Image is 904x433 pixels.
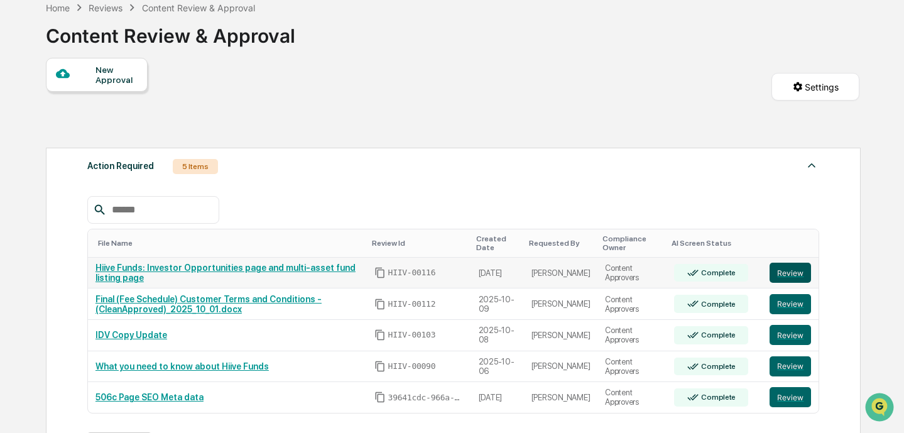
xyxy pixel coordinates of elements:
[43,96,206,109] div: Start new chat
[524,320,598,351] td: [PERSON_NAME]
[95,361,269,371] a: What you need to know about Hiive Funds
[699,268,736,277] div: Complete
[43,109,159,119] div: We're available if you need us!
[524,351,598,383] td: [PERSON_NAME]
[8,153,86,176] a: 🖐️Preclearance
[699,393,736,402] div: Complete
[770,294,811,314] button: Review
[471,382,524,413] td: [DATE]
[476,234,519,252] div: Toggle SortBy
[772,239,814,248] div: Toggle SortBy
[804,158,819,173] img: caret
[173,159,218,174] div: 5 Items
[597,258,667,289] td: Content Approvers
[388,361,436,371] span: HIIV-00090
[770,356,811,376] button: Review
[89,212,152,222] a: Powered byPylon
[471,320,524,351] td: 2025-10-08
[91,160,101,170] div: 🗄️
[524,288,598,320] td: [PERSON_NAME]
[104,158,156,171] span: Attestations
[471,351,524,383] td: 2025-10-06
[95,263,356,283] a: Hiive Funds: Investor Opportunities page and multi-asset fund listing page
[89,3,123,13] div: Reviews
[87,158,154,174] div: Action Required
[388,393,464,403] span: 39641cdc-966a-4e65-879f-2a6a777944d8
[770,325,811,345] button: Review
[372,239,466,248] div: Toggle SortBy
[25,158,81,171] span: Preclearance
[142,3,255,13] div: Content Review & Approval
[214,100,229,115] button: Start new chat
[374,267,386,278] span: Copy Id
[388,330,436,340] span: HIIV-00103
[95,330,167,340] a: IDV Copy Update
[699,300,736,309] div: Complete
[374,361,386,372] span: Copy Id
[25,182,79,195] span: Data Lookup
[125,213,152,222] span: Pylon
[13,26,229,47] p: How can we help?
[86,153,161,176] a: 🗄️Attestations
[13,96,35,119] img: 1746055101610-c473b297-6a78-478c-a979-82029cc54cd1
[672,239,757,248] div: Toggle SortBy
[374,329,386,341] span: Copy Id
[597,351,667,383] td: Content Approvers
[864,392,898,425] iframe: Open customer support
[770,263,811,283] button: Review
[95,392,204,402] a: 506c Page SEO Meta data
[388,299,436,309] span: HIIV-00112
[374,392,386,403] span: Copy Id
[8,177,84,200] a: 🔎Data Lookup
[529,239,593,248] div: Toggle SortBy
[388,268,436,278] span: HIIV-00116
[524,382,598,413] td: [PERSON_NAME]
[524,258,598,289] td: [PERSON_NAME]
[98,239,362,248] div: Toggle SortBy
[13,160,23,170] div: 🖐️
[46,14,295,47] div: Content Review & Approval
[602,234,662,252] div: Toggle SortBy
[597,288,667,320] td: Content Approvers
[46,3,70,13] div: Home
[699,362,736,371] div: Complete
[770,387,811,407] button: Review
[13,184,23,194] div: 🔎
[597,320,667,351] td: Content Approvers
[374,299,386,310] span: Copy Id
[471,258,524,289] td: [DATE]
[95,294,322,314] a: Final (Fee Schedule) Customer Terms and Conditions -(CleanApproved)_2025_10_01.docx
[699,331,736,339] div: Complete
[95,65,138,85] div: New Approval
[771,73,859,101] button: Settings
[471,288,524,320] td: 2025-10-09
[597,382,667,413] td: Content Approvers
